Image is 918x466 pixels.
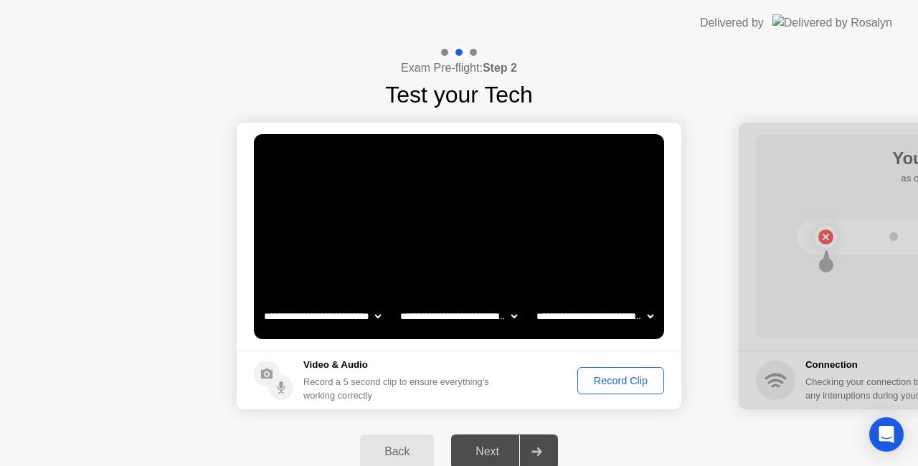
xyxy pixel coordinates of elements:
div: Delivered by [700,14,764,32]
select: Available cameras [261,302,384,331]
h4: Exam Pre-flight: [401,60,517,77]
div: Back [364,445,430,458]
h5: Video & Audio [303,358,495,372]
h1: Test your Tech [385,77,533,112]
div: Open Intercom Messenger [869,417,904,452]
b: Step 2 [483,62,517,74]
img: Delivered by Rosalyn [772,14,892,31]
div: Record Clip [582,375,659,386]
select: Available microphones [534,302,656,331]
select: Available speakers [397,302,520,331]
div: Record a 5 second clip to ensure everything’s working correctly [303,375,495,402]
button: Record Clip [577,367,664,394]
div: Next [455,445,519,458]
